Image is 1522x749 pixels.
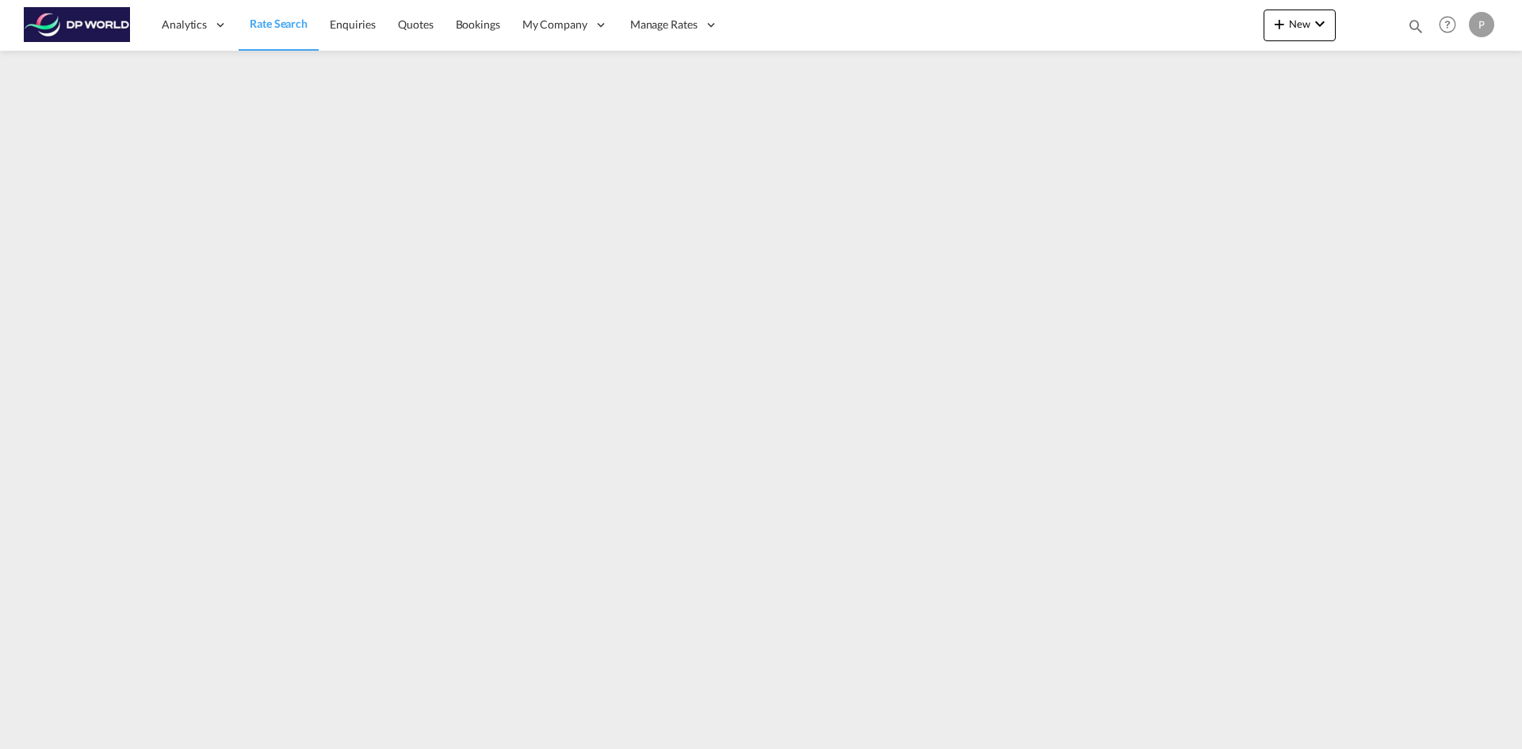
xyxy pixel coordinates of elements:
span: Quotes [398,17,433,31]
md-icon: icon-chevron-down [1310,14,1329,33]
span: My Company [522,17,587,32]
span: Bookings [456,17,500,31]
img: c08ca190194411f088ed0f3ba295208c.png [24,7,131,43]
span: Manage Rates [630,17,698,32]
md-icon: icon-magnify [1407,17,1424,35]
span: Analytics [162,17,207,32]
span: Help [1434,11,1461,38]
span: Enquiries [330,17,376,31]
div: P [1469,12,1494,37]
span: Rate Search [250,17,308,30]
button: icon-plus 400-fgNewicon-chevron-down [1264,10,1336,41]
div: icon-magnify [1407,17,1424,41]
md-icon: icon-plus 400-fg [1270,14,1289,33]
div: Help [1434,11,1469,40]
span: New [1270,17,1329,30]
